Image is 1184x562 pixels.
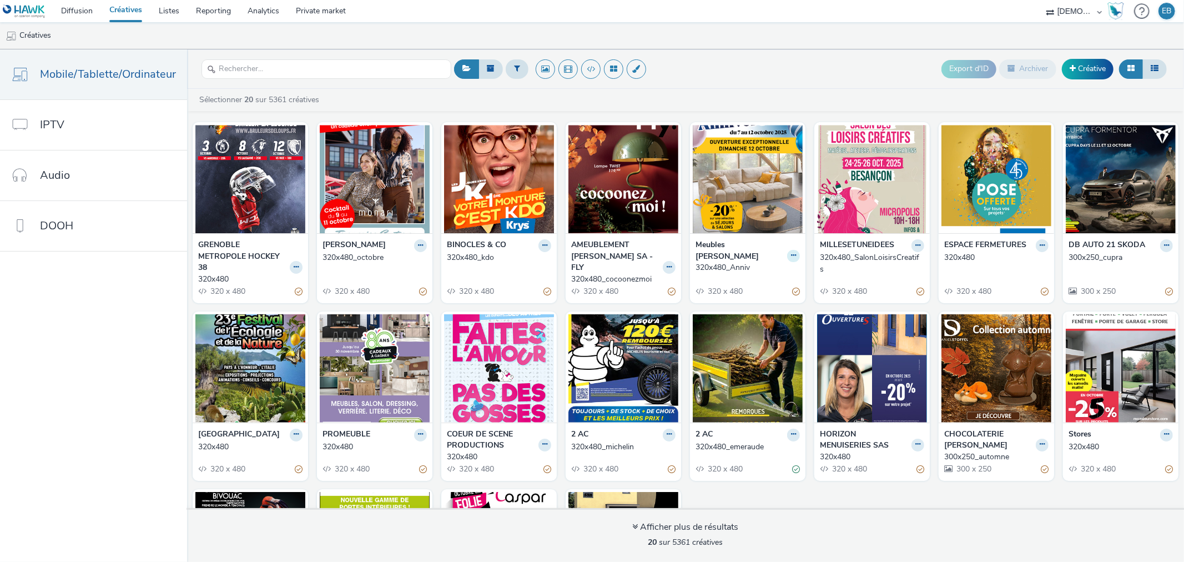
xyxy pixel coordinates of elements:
[571,441,676,453] a: 320x480_michelin
[792,286,800,298] div: Partiellement valide
[831,464,867,474] span: 320 x 480
[693,125,803,233] img: 320x480_Anniv visual
[693,314,803,423] img: 320x480_emeraude visual
[648,537,657,548] strong: 20
[295,464,303,475] div: Partiellement valide
[941,60,996,78] button: Export d'ID
[944,451,1049,463] a: 300x250_automne
[6,31,17,42] img: mobile
[571,274,676,285] a: 320x480_cocoonezmoi
[944,451,1044,463] div: 300x250_automne
[447,451,547,463] div: 320x480
[792,464,800,475] div: Valide
[244,94,253,105] strong: 20
[1165,286,1173,298] div: Partiellement valide
[955,464,991,474] span: 300 x 250
[320,314,430,423] img: 320x480 visual
[1162,3,1172,19] div: EB
[1069,252,1168,263] div: 300x250_cupra
[633,521,739,534] div: Afficher plus de résultats
[198,274,303,285] a: 320x480
[1080,286,1116,297] span: 300 x 250
[1041,464,1049,475] div: Partiellement valide
[198,441,298,453] div: 320x480
[1066,314,1176,423] img: 320x480 visual
[1062,59,1114,79] a: Créative
[323,441,422,453] div: 320x480
[1107,2,1124,20] img: Hawk Academy
[1165,464,1173,475] div: Partiellement valide
[707,286,743,297] span: 320 x 480
[195,125,305,233] img: 320x480 visual
[696,441,800,453] a: 320x480_emeraude
[568,125,678,233] img: 320x480_cocoonezmoi visual
[444,125,554,233] img: 320x480_kdo visual
[334,464,370,474] span: 320 x 480
[582,464,618,474] span: 320 x 480
[458,286,494,297] span: 320 x 480
[668,464,676,475] div: Partiellement valide
[1069,239,1145,252] strong: DB AUTO 21 SKODA
[1069,429,1091,441] strong: Stores
[648,537,723,548] span: sur 5361 créatives
[198,94,324,105] a: Sélectionner sur 5361 créatives
[582,286,618,297] span: 320 x 480
[198,429,280,441] strong: [GEOGRAPHIC_DATA]
[668,286,676,298] div: Partiellement valide
[195,314,305,423] img: 320x480 visual
[944,429,1033,451] strong: CHOCOLATERIE [PERSON_NAME]
[1119,59,1143,78] button: Grille
[444,314,554,423] img: 320x480 visual
[40,167,70,183] span: Audio
[334,286,370,297] span: 320 x 480
[696,441,795,453] div: 320x480_emeraude
[198,239,287,273] strong: GRENOBLE METROPOLE HOCKEY 38
[571,239,660,273] strong: AMEUBLEMENT [PERSON_NAME] SA - FLY
[1066,125,1176,233] img: 300x250_cupra visual
[696,262,800,273] a: 320x480_Anniv
[820,252,924,275] a: 320x480_SalonLoisirsCreatifs
[1107,2,1128,20] a: Hawk Academy
[696,262,795,273] div: 320x480_Anniv
[40,117,64,133] span: IPTV
[820,451,920,463] div: 320x480
[696,239,784,262] strong: Meubles [PERSON_NAME]
[571,429,588,441] strong: 2 AC
[40,66,176,82] span: Mobile/Tablette/Ordinateur
[817,314,927,423] img: 320x480 visual
[944,252,1044,263] div: 320x480
[323,239,386,252] strong: [PERSON_NAME]
[941,125,1051,233] img: 320x480 visual
[198,274,298,285] div: 320x480
[820,239,894,252] strong: MILLESETUNEIDEES
[1069,441,1168,453] div: 320x480
[447,429,536,451] strong: COEUR DE SCENE PRODUCTIONS
[419,286,427,298] div: Partiellement valide
[817,125,927,233] img: 320x480_SalonLoisirsCreatifs visual
[1142,59,1167,78] button: Liste
[831,286,867,297] span: 320 x 480
[1069,441,1173,453] a: 320x480
[198,441,303,453] a: 320x480
[820,451,924,463] a: 320x480
[323,252,427,263] a: 320x480_octobre
[543,286,551,298] div: Partiellement valide
[820,429,909,451] strong: HORIZON MENUISERIES SAS
[447,451,551,463] a: 320x480
[1080,464,1116,474] span: 320 x 480
[209,286,245,297] span: 320 x 480
[447,252,547,263] div: 320x480_kdo
[916,286,924,298] div: Partiellement valide
[820,252,920,275] div: 320x480_SalonLoisirsCreatifs
[944,252,1049,263] a: 320x480
[447,252,551,263] a: 320x480_kdo
[571,274,671,285] div: 320x480_cocoonezmoi
[916,464,924,475] div: Partiellement valide
[323,429,370,441] strong: PROMEUBLE
[955,286,991,297] span: 320 x 480
[458,464,494,474] span: 320 x 480
[209,464,245,474] span: 320 x 480
[40,218,73,234] span: DOOH
[201,59,451,79] input: Rechercher...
